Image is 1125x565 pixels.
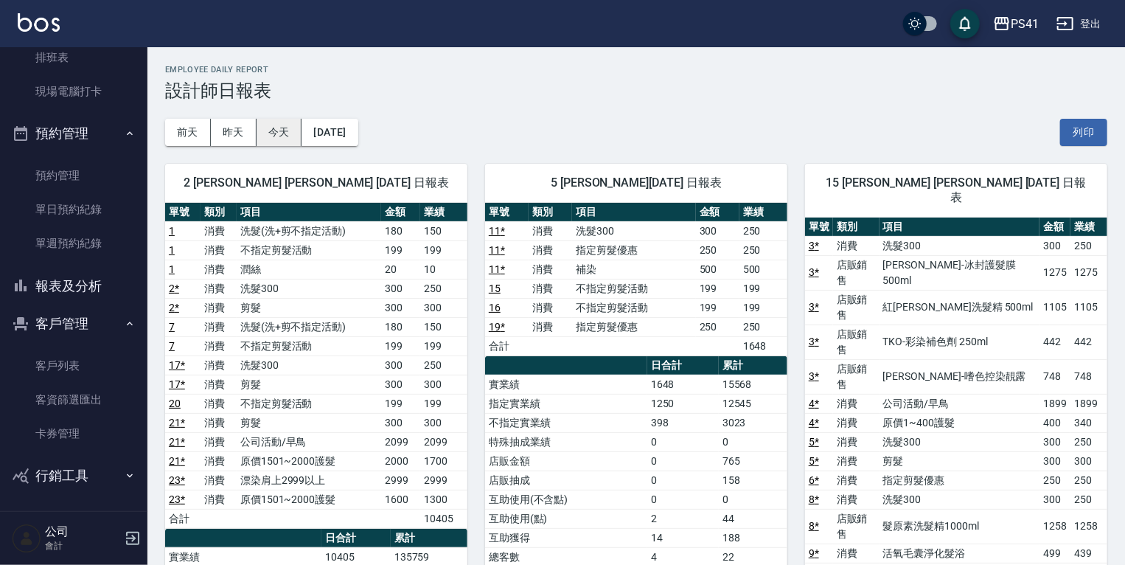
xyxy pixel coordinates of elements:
[6,349,142,383] a: 客戶列表
[485,203,787,356] table: a dense table
[739,336,787,356] td: 1648
[237,260,381,279] td: 潤絲
[1039,509,1070,544] td: 1258
[880,451,1040,471] td: 剪髮
[169,263,175,275] a: 1
[696,203,739,222] th: 金額
[6,193,142,226] a: 單日預約紀錄
[529,298,572,317] td: 消費
[1070,432,1107,451] td: 250
[381,240,420,260] td: 199
[485,375,647,394] td: 實業績
[45,539,120,552] p: 會計
[880,325,1040,359] td: TKO-彩染補色劑 250ml
[381,432,420,451] td: 2099
[719,413,787,432] td: 3023
[201,375,236,394] td: 消費
[257,119,302,146] button: 今天
[237,490,381,509] td: 原價1501~2000護髮
[647,394,719,413] td: 1250
[201,490,236,509] td: 消費
[201,413,236,432] td: 消費
[1070,255,1107,290] td: 1275
[1039,394,1070,413] td: 1899
[833,413,880,432] td: 消費
[420,413,467,432] td: 300
[739,298,787,317] td: 199
[647,451,719,471] td: 0
[201,317,236,336] td: 消費
[880,490,1040,509] td: 洗髮300
[572,221,696,240] td: 洗髮300
[1070,325,1107,359] td: 442
[165,203,201,222] th: 單號
[1039,413,1070,432] td: 400
[833,394,880,413] td: 消費
[381,298,420,317] td: 300
[529,221,572,240] td: 消費
[237,375,381,394] td: 剪髮
[719,356,787,375] th: 累計
[1039,432,1070,451] td: 300
[1070,359,1107,394] td: 748
[169,340,175,352] a: 7
[1070,509,1107,544] td: 1258
[833,236,880,255] td: 消費
[489,282,501,294] a: 15
[381,471,420,490] td: 2999
[696,240,739,260] td: 250
[880,432,1040,451] td: 洗髮300
[833,255,880,290] td: 店販銷售
[237,394,381,413] td: 不指定剪髮活動
[420,356,467,375] td: 250
[833,218,880,237] th: 類別
[647,490,719,509] td: 0
[420,336,467,356] td: 199
[6,457,142,495] button: 行銷工具
[201,240,236,260] td: 消費
[696,298,739,317] td: 199
[823,176,1090,205] span: 15 [PERSON_NAME] [PERSON_NAME] [DATE] 日報表
[165,119,211,146] button: 前天
[485,509,647,528] td: 互助使用(點)
[805,218,833,237] th: 單號
[880,218,1040,237] th: 項目
[485,203,529,222] th: 單號
[201,356,236,375] td: 消費
[696,260,739,279] td: 500
[719,490,787,509] td: 0
[485,490,647,509] td: 互助使用(不含點)
[381,451,420,471] td: 2000
[1070,290,1107,325] td: 1105
[696,221,739,240] td: 300
[647,413,719,432] td: 398
[739,260,787,279] td: 500
[1039,359,1070,394] td: 748
[1070,451,1107,471] td: 300
[237,413,381,432] td: 剪髮
[6,383,142,417] a: 客資篩選匯出
[169,321,175,333] a: 7
[1060,119,1107,146] button: 列印
[833,509,880,544] td: 店販銷售
[381,413,420,432] td: 300
[1070,394,1107,413] td: 1899
[1039,255,1070,290] td: 1275
[420,451,467,471] td: 1700
[201,471,236,490] td: 消費
[237,221,381,240] td: 洗髮(洗+剪不指定活動)
[833,432,880,451] td: 消費
[201,451,236,471] td: 消費
[485,413,647,432] td: 不指定實業績
[833,490,880,509] td: 消費
[833,359,880,394] td: 店販銷售
[833,544,880,563] td: 消費
[237,279,381,298] td: 洗髮300
[165,509,201,528] td: 合計
[880,471,1040,490] td: 指定剪髮優惠
[485,394,647,413] td: 指定實業績
[1070,471,1107,490] td: 250
[719,432,787,451] td: 0
[201,279,236,298] td: 消費
[6,41,142,74] a: 排班表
